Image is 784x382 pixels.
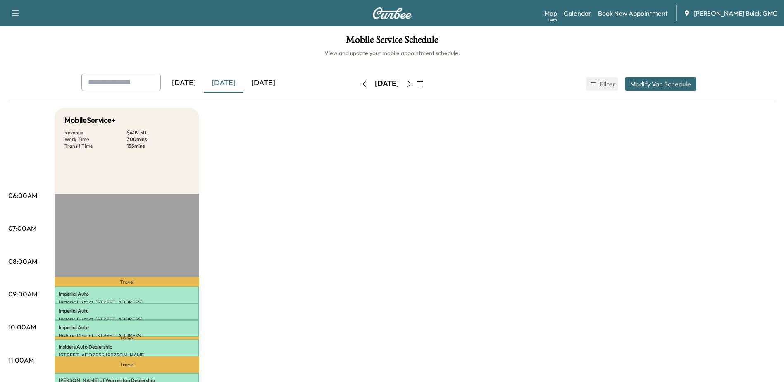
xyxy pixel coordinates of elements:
[64,129,127,136] p: Revenue
[64,143,127,149] p: Transit Time
[59,324,195,331] p: Imperial Auto
[64,115,116,126] h5: MobileService+
[8,223,36,233] p: 07:00AM
[59,344,195,350] p: Insiders Auto Dealership
[8,355,34,365] p: 11:00AM
[55,277,199,286] p: Travel
[8,289,37,299] p: 09:00AM
[598,8,668,18] a: Book New Appointment
[55,356,199,373] p: Travel
[127,129,189,136] p: $ 409.50
[8,256,37,266] p: 08:00AM
[8,49,776,57] h6: View and update your mobile appointment schedule.
[586,77,618,91] button: Filter
[55,337,199,339] p: Travel
[164,74,204,93] div: [DATE]
[600,79,615,89] span: Filter
[372,7,412,19] img: Curbee Logo
[59,352,195,358] p: [STREET_ADDRESS][PERSON_NAME]
[59,332,195,339] p: Historic District, [STREET_ADDRESS]
[625,77,696,91] button: Modify Van Schedule
[693,8,777,18] span: [PERSON_NAME] Buick GMC
[8,35,776,49] h1: Mobile Service Schedule
[127,143,189,149] p: 155 mins
[59,308,195,314] p: Imperial Auto
[59,291,195,297] p: Imperial Auto
[544,8,557,18] a: MapBeta
[375,79,399,89] div: [DATE]
[59,316,195,322] p: Historic District, [STREET_ADDRESS]
[127,136,189,143] p: 300 mins
[64,136,127,143] p: Work Time
[548,17,557,23] div: Beta
[8,322,36,332] p: 10:00AM
[8,191,37,201] p: 06:00AM
[59,299,195,306] p: Historic District, [STREET_ADDRESS]
[564,8,591,18] a: Calendar
[204,74,243,93] div: [DATE]
[243,74,283,93] div: [DATE]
